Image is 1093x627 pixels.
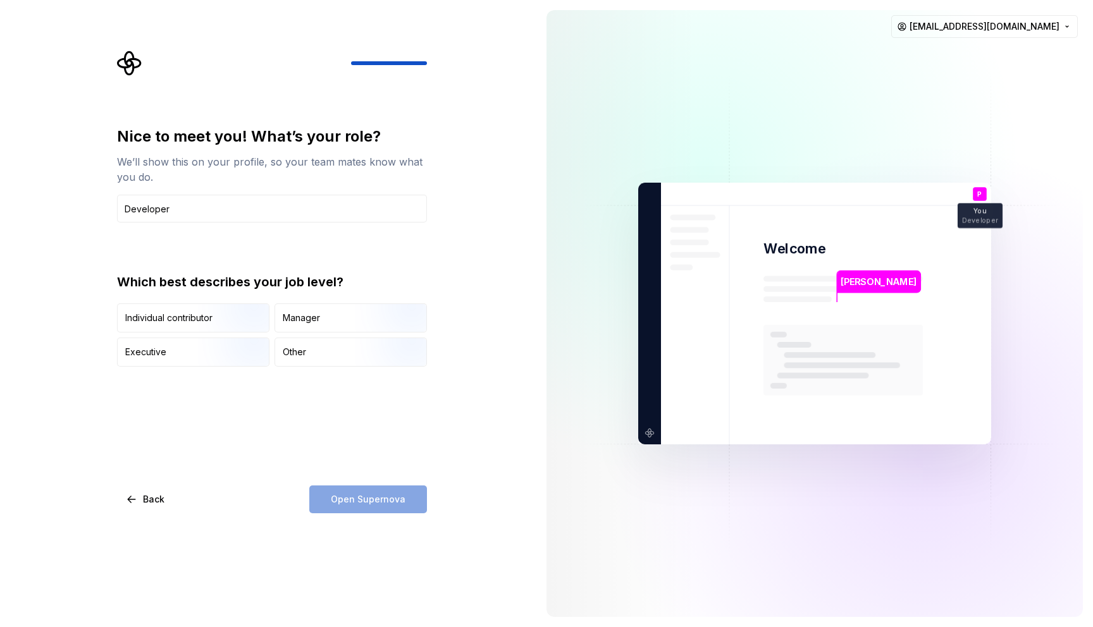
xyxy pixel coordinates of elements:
p: You [973,208,986,215]
div: Executive [125,346,166,358]
div: Other [283,346,306,358]
div: Manager [283,312,320,324]
div: We’ll show this on your profile, so your team mates know what you do. [117,154,427,185]
button: [EMAIL_ADDRESS][DOMAIN_NAME] [891,15,1078,38]
span: Back [143,493,164,506]
p: Welcome [763,240,825,258]
button: Back [117,485,175,513]
p: [PERSON_NAME] [841,275,917,289]
p: P [977,191,982,198]
p: Developer [962,217,998,224]
svg: Supernova Logo [117,51,142,76]
div: Nice to meet you! What’s your role? [117,126,427,147]
div: Individual contributor [125,312,213,324]
input: Job title [117,195,427,222]
span: [EMAIL_ADDRESS][DOMAIN_NAME] [910,20,1059,33]
div: Which best describes your job level? [117,273,427,291]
